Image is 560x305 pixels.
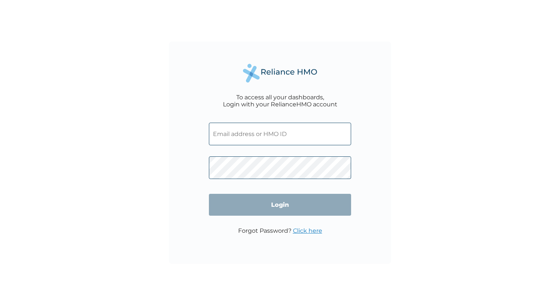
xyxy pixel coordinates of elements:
[293,227,322,234] a: Click here
[243,64,317,83] img: Reliance Health's Logo
[209,194,351,216] input: Login
[209,123,351,145] input: Email address or HMO ID
[223,94,337,108] div: To access all your dashboards, Login with your RelianceHMO account
[238,227,322,234] p: Forgot Password?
